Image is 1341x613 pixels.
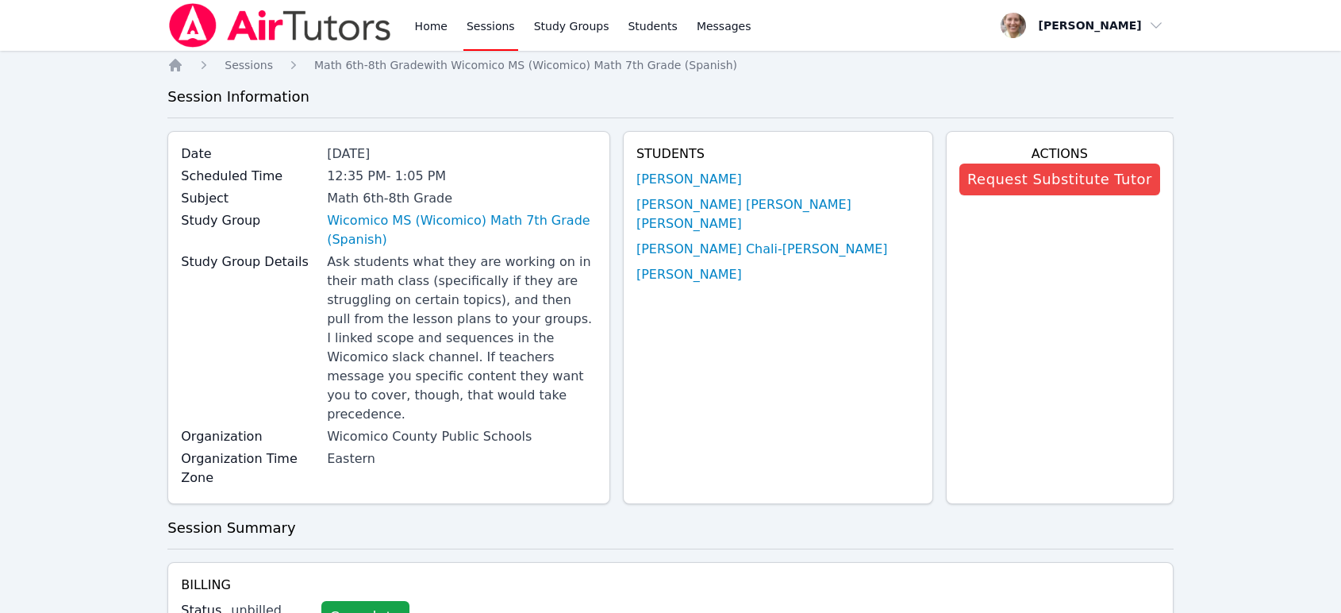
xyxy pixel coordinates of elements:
[959,145,1160,164] h4: Actions
[636,195,920,233] a: [PERSON_NAME] [PERSON_NAME] [PERSON_NAME]
[225,57,273,73] a: Sessions
[636,265,742,284] a: [PERSON_NAME]
[959,164,1160,195] button: Request Substitute Tutor
[181,211,317,230] label: Study Group
[636,145,920,164] h4: Students
[181,189,317,208] label: Subject
[314,59,737,71] span: Math 6th-8th Grade with Wicomico MS (Wicomico) Math 7th Grade (Spanish)
[327,167,597,186] div: 12:35 PM - 1:05 PM
[181,449,317,488] label: Organization Time Zone
[697,18,751,34] span: Messages
[636,240,888,259] a: [PERSON_NAME] Chali-[PERSON_NAME]
[327,189,597,208] div: Math 6th-8th Grade
[636,170,742,189] a: [PERSON_NAME]
[167,57,1174,73] nav: Breadcrumb
[327,449,597,468] div: Eastern
[181,145,317,164] label: Date
[314,57,737,73] a: Math 6th-8th Gradewith Wicomico MS (Wicomico) Math 7th Grade (Spanish)
[167,517,1174,539] h3: Session Summary
[167,3,392,48] img: Air Tutors
[327,145,597,164] div: [DATE]
[167,86,1174,108] h3: Session Information
[181,576,1160,595] h4: Billing
[327,427,597,446] div: Wicomico County Public Schools
[181,167,317,186] label: Scheduled Time
[327,211,597,249] a: Wicomico MS (Wicomico) Math 7th Grade (Spanish)
[327,253,597,424] div: Ask students what they are working on in their math class (specifically if they are struggling on...
[181,253,317,272] label: Study Group Details
[225,59,273,71] span: Sessions
[181,427,317,446] label: Organization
